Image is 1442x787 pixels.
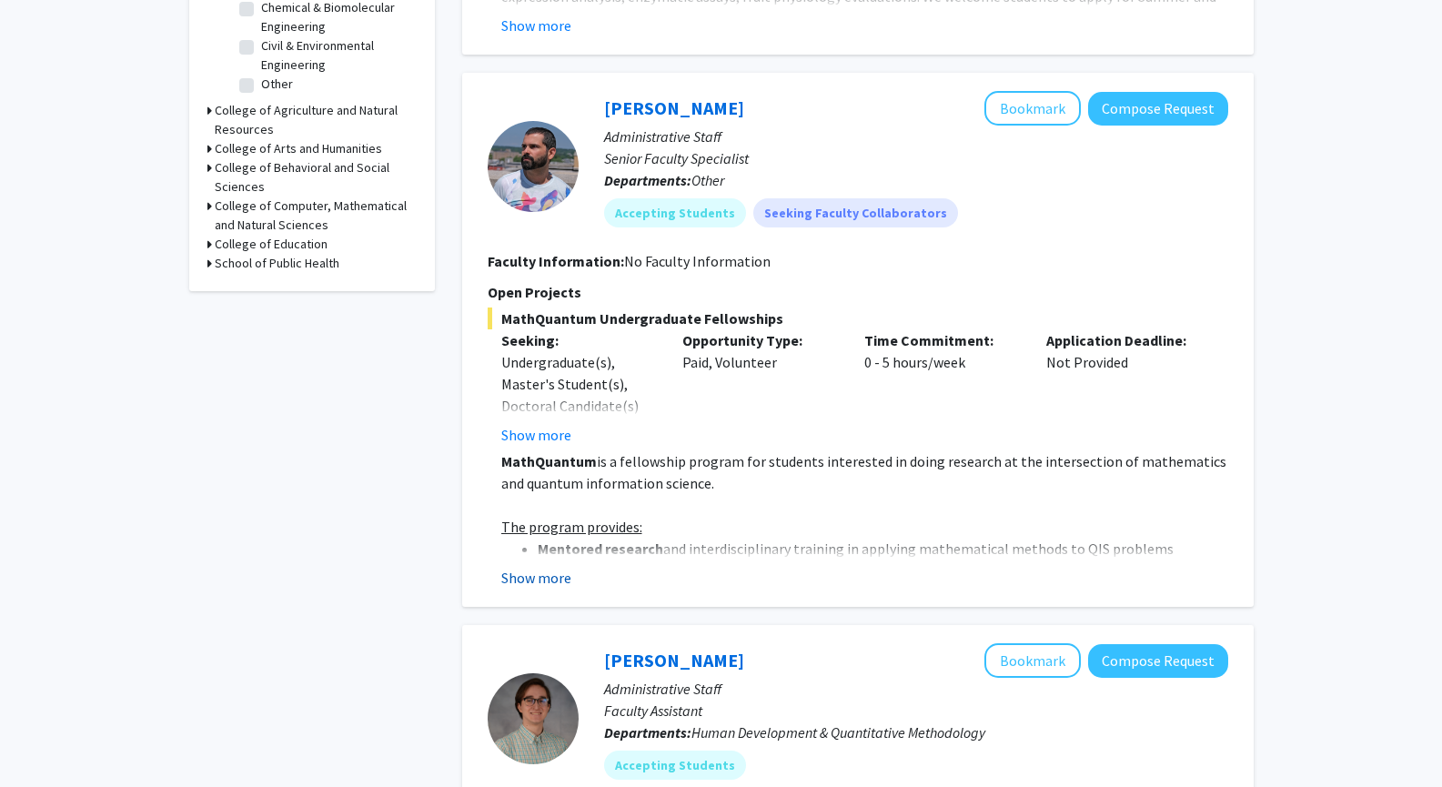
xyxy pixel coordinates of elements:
[261,75,293,94] label: Other
[604,198,746,227] mat-chip: Accepting Students
[501,452,597,470] strong: MathQuantum
[604,678,1228,700] p: Administrative Staff
[604,649,744,671] a: [PERSON_NAME]
[261,36,412,75] label: Civil & Environmental Engineering
[488,252,624,270] b: Faculty Information:
[753,198,958,227] mat-chip: Seeking Faculty Collaborators
[215,235,328,254] h3: College of Education
[501,424,571,446] button: Show more
[604,126,1228,147] p: Administrative Staff
[1033,329,1215,446] div: Not Provided
[14,705,77,773] iframe: Chat
[215,139,382,158] h3: College of Arts and Humanities
[669,329,851,446] div: Paid, Volunteer
[215,197,417,235] h3: College of Computer, Mathematical and Natural Sciences
[984,643,1081,678] button: Add Nathaniel Pearl to Bookmarks
[488,281,1228,303] p: Open Projects
[624,252,771,270] span: No Faculty Information
[501,15,571,36] button: Show more
[215,158,417,197] h3: College of Behavioral and Social Sciences
[501,567,571,589] button: Show more
[488,308,1228,329] span: MathQuantum Undergraduate Fellowships
[604,700,1228,721] p: Faculty Assistant
[604,147,1228,169] p: Senior Faculty Specialist
[501,351,656,526] div: Undergraduate(s), Master's Student(s), Doctoral Candidate(s) (PhD, MD, DMD, PharmD, etc.), Postdo...
[604,723,691,742] b: Departments:
[984,91,1081,126] button: Add Daniel Serrano to Bookmarks
[1046,329,1201,351] p: Application Deadline:
[501,518,642,536] u: The program provides:
[1088,92,1228,126] button: Compose Request to Daniel Serrano
[215,254,339,273] h3: School of Public Health
[682,329,837,351] p: Opportunity Type:
[501,329,656,351] p: Seeking:
[538,538,1228,560] li: and interdisciplinary training in applying mathematical methods to QIS problems
[604,96,744,119] a: [PERSON_NAME]
[501,450,1228,494] p: is a fellowship program for students interested in doing research at the intersection of mathemat...
[691,723,985,742] span: Human Development & Quantitative Methodology
[1088,644,1228,678] button: Compose Request to Nathaniel Pearl
[604,751,746,780] mat-chip: Accepting Students
[691,171,724,189] span: Other
[604,171,691,189] b: Departments:
[864,329,1019,351] p: Time Commitment:
[215,101,417,139] h3: College of Agriculture and Natural Resources
[851,329,1033,446] div: 0 - 5 hours/week
[538,540,663,558] strong: Mentored research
